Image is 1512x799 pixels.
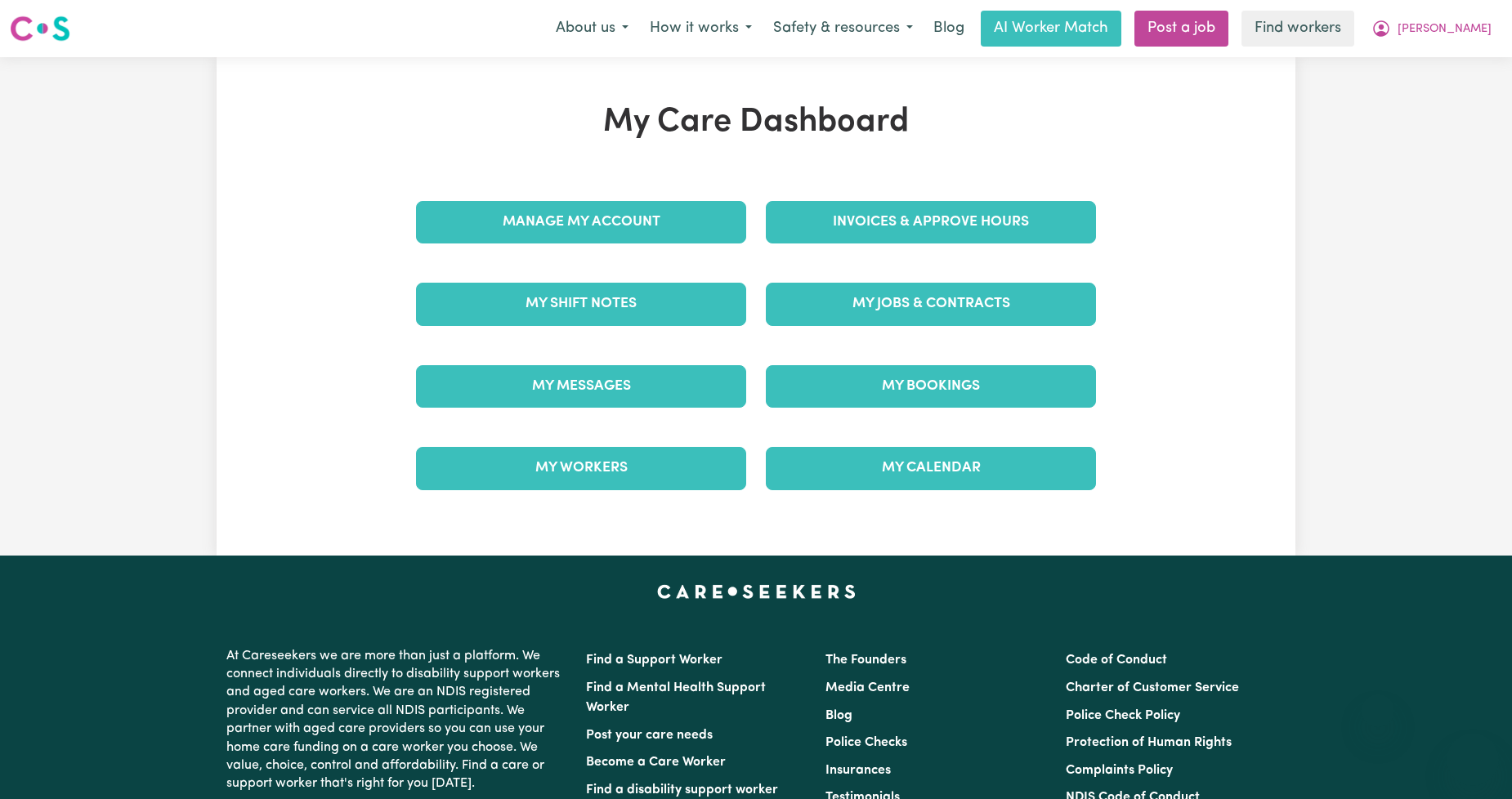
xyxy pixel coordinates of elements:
[1066,736,1232,749] a: Protection of Human Rights
[1361,11,1502,46] button: My Account
[657,585,856,598] a: Careseekers home page
[586,756,726,769] a: Become a Care Worker
[1066,681,1239,694] a: Charter of Customer Service
[1066,764,1173,777] a: Complaints Policy
[825,736,907,749] a: Police Checks
[416,447,746,489] a: My Workers
[416,365,746,408] a: My Messages
[825,709,852,722] a: Blog
[416,283,746,325] a: My Shift Notes
[766,283,1096,325] a: My Jobs & Contracts
[766,447,1096,489] a: My Calendar
[825,681,910,694] a: Media Centre
[639,11,763,46] button: How it works
[416,201,746,243] a: Manage My Account
[586,654,722,667] a: Find a Support Worker
[766,201,1096,243] a: Invoices & Approve Hours
[586,681,766,714] a: Find a Mental Health Support Worker
[1398,20,1492,38] span: [PERSON_NAME]
[763,11,924,46] button: Safety & resources
[1066,709,1180,722] a: Police Check Policy
[545,11,639,46] button: About us
[1066,654,1167,667] a: Code of Conduct
[766,365,1096,408] a: My Bookings
[825,654,906,667] a: The Founders
[10,14,70,43] img: Careseekers logo
[1447,734,1499,786] iframe: Button to launch messaging window
[586,783,778,797] a: Find a disability support worker
[1362,694,1394,727] iframe: Close message
[981,11,1121,47] a: AI Worker Match
[406,103,1106,142] h1: My Care Dashboard
[1241,11,1354,47] a: Find workers
[1134,11,1228,47] a: Post a job
[825,764,891,777] a: Insurances
[586,729,713,742] a: Post your care needs
[10,10,70,47] a: Careseekers logo
[924,11,974,47] a: Blog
